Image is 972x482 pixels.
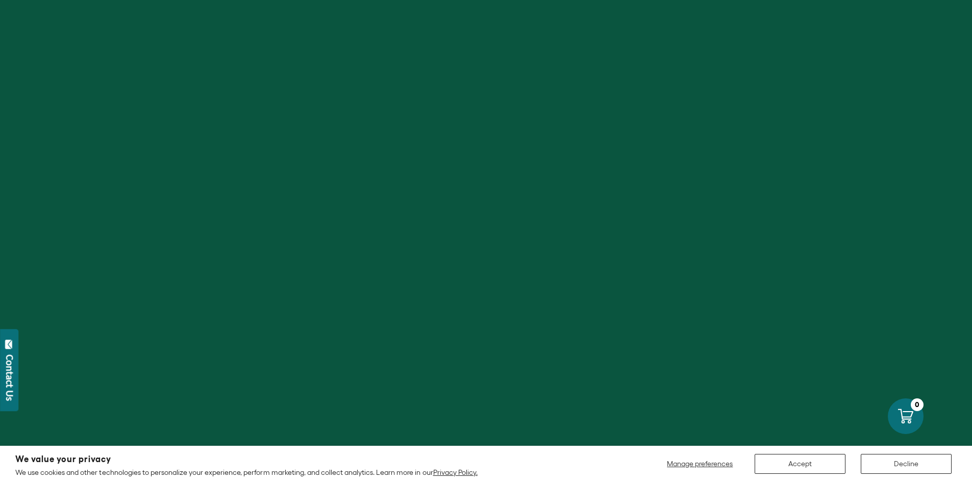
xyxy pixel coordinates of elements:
[667,460,733,468] span: Manage preferences
[15,455,478,464] h2: We value your privacy
[5,354,15,401] div: Contact Us
[661,454,739,474] button: Manage preferences
[15,468,478,477] p: We use cookies and other technologies to personalize your experience, perform marketing, and coll...
[861,454,952,474] button: Decline
[911,398,924,411] div: 0
[433,468,478,476] a: Privacy Policy.
[755,454,845,474] button: Accept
